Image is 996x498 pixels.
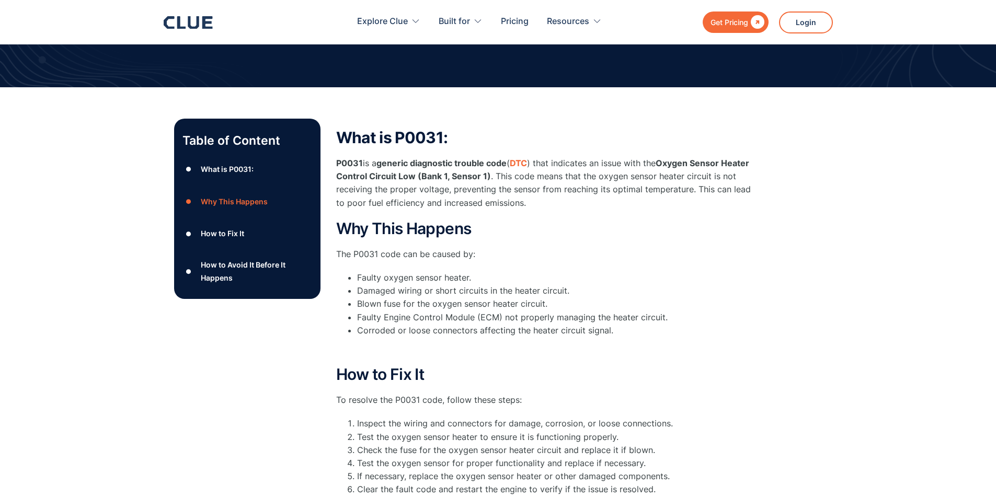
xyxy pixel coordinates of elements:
li: Inspect the wiring and connectors for damage, corrosion, or loose connections. [357,417,754,430]
div: Resources [547,5,589,38]
p: Table of Content [182,132,312,149]
li: Blown fuse for the oxygen sensor heater circuit. [357,297,754,310]
li: Damaged wiring or short circuits in the heater circuit. [357,284,754,297]
p: ‍ [336,342,754,355]
a: Login [779,11,833,33]
h2: Why This Happens [336,220,754,237]
div: Why This Happens [201,195,268,208]
div: ● [182,161,195,177]
li: Test the oxygen sensor for proper functionality and replace if necessary. [357,457,754,470]
div: Built for [439,5,470,38]
div: Explore Clue [357,5,420,38]
a: Get Pricing [703,11,769,33]
a: ●How to Fix It [182,226,312,241]
li: Faulty oxygen sensor heater. [357,271,754,284]
p: The P0031 code can be caused by: [336,248,754,261]
a: DTC [510,158,527,168]
li: Faulty Engine Control Module (ECM) not properly managing the heater circuit. [357,311,754,324]
li: Test the oxygen sensor heater to ensure it is functioning properly. [357,431,754,444]
strong: What is P0031: [336,128,448,147]
div: ● [182,263,195,279]
li: Corroded or loose connectors affecting the heater circuit signal. [357,324,754,337]
div: ● [182,194,195,210]
div: ● [182,226,195,241]
li: If necessary, replace the oxygen sensor heater or other damaged components. [357,470,754,483]
div: Explore Clue [357,5,408,38]
li: Clear the fault code and restart the engine to verify if the issue is resolved. [357,483,754,496]
div: Get Pricing [711,16,748,29]
strong: generic diagnostic trouble code [376,158,507,168]
div: How to Fix It [201,227,244,240]
a: ●Why This Happens [182,194,312,210]
div: Built for [439,5,483,38]
h2: How to Fix It [336,366,754,383]
div: How to Avoid It Before It Happens [201,258,312,284]
p: is a ( ) that indicates an issue with the . This code means that the oxygen sensor heater circuit... [336,157,754,210]
div: What is P0031: [201,163,254,176]
div: Resources [547,5,602,38]
p: To resolve the P0031 code, follow these steps: [336,393,754,407]
strong: P0031 [336,158,363,168]
a: ●How to Avoid It Before It Happens [182,258,312,284]
a: ●What is P0031: [182,161,312,177]
li: Check the fuse for the oxygen sensor heater circuit and replace it if blown. [357,444,754,457]
div:  [748,16,764,29]
a: Pricing [501,5,529,38]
